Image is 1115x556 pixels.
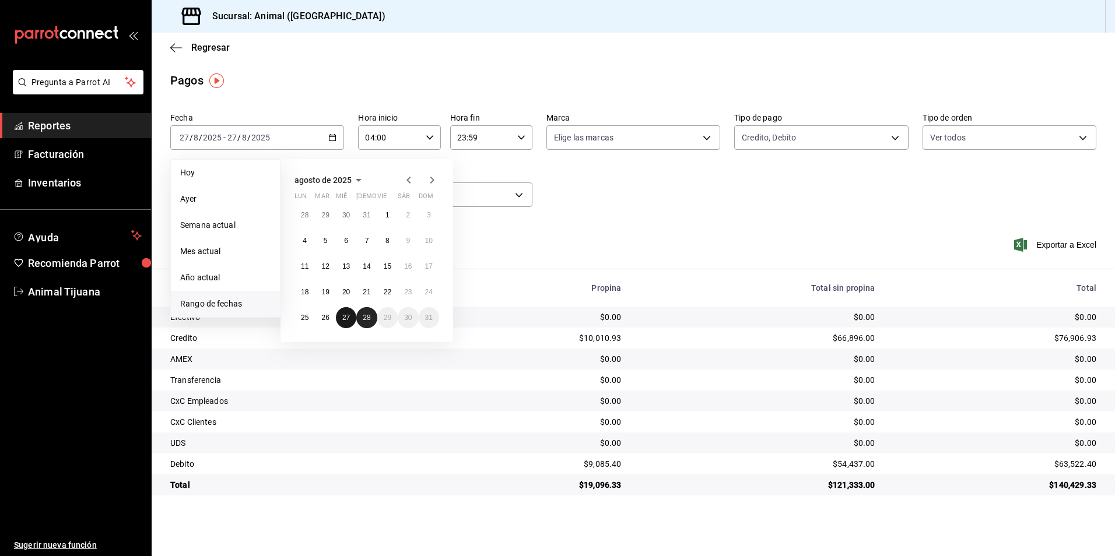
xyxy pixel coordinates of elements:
[315,307,335,328] button: 26 de agosto de 2025
[425,288,433,296] abbr: 24 de agosto de 2025
[419,205,439,226] button: 3 de agosto de 2025
[342,288,350,296] abbr: 20 de agosto de 2025
[227,133,237,142] input: --
[180,167,271,179] span: Hoy
[294,175,352,185] span: agosto de 2025
[894,437,1096,449] div: $0.00
[170,42,230,53] button: Regresar
[377,192,387,205] abbr: viernes
[404,314,412,322] abbr: 30 de agosto de 2025
[385,211,390,219] abbr: 1 de agosto de 2025
[301,211,308,219] abbr: 28 de julio de 2025
[190,133,193,142] span: /
[453,416,621,428] div: $0.00
[398,192,410,205] abbr: sábado
[640,311,875,323] div: $0.00
[294,230,315,251] button: 4 de agosto de 2025
[28,284,142,300] span: Animal Tijuana
[453,374,621,386] div: $0.00
[294,192,307,205] abbr: lunes
[247,133,251,142] span: /
[546,114,720,122] label: Marca
[894,374,1096,386] div: $0.00
[363,314,370,322] abbr: 28 de agosto de 2025
[170,458,434,470] div: Debito
[321,314,329,322] abbr: 26 de agosto de 2025
[363,211,370,219] abbr: 31 de julio de 2025
[419,256,439,277] button: 17 de agosto de 2025
[419,281,439,302] button: 24 de agosto de 2025
[356,256,377,277] button: 14 de agosto de 2025
[894,458,1096,470] div: $63,522.40
[453,353,621,365] div: $0.00
[450,114,532,122] label: Hora fin
[894,283,1096,293] div: Total
[170,353,434,365] div: AMEX
[336,307,356,328] button: 27 de agosto de 2025
[425,314,433,322] abbr: 31 de agosto de 2025
[28,175,142,191] span: Inventarios
[336,281,356,302] button: 20 de agosto de 2025
[640,437,875,449] div: $0.00
[315,256,335,277] button: 12 de agosto de 2025
[344,237,348,245] abbr: 6 de agosto de 2025
[894,353,1096,365] div: $0.00
[453,283,621,293] div: Propina
[170,416,434,428] div: CxC Clientes
[324,237,328,245] abbr: 5 de agosto de 2025
[404,288,412,296] abbr: 23 de agosto de 2025
[321,288,329,296] abbr: 19 de agosto de 2025
[640,374,875,386] div: $0.00
[301,314,308,322] abbr: 25 de agosto de 2025
[453,332,621,344] div: $10,010.93
[199,133,202,142] span: /
[363,288,370,296] abbr: 21 de agosto de 2025
[398,307,418,328] button: 30 de agosto de 2025
[180,219,271,231] span: Semana actual
[377,230,398,251] button: 8 de agosto de 2025
[180,298,271,310] span: Rango de fechas
[377,205,398,226] button: 1 de agosto de 2025
[385,237,390,245] abbr: 8 de agosto de 2025
[179,133,190,142] input: --
[170,395,434,407] div: CxC Empleados
[419,307,439,328] button: 31 de agosto de 2025
[453,395,621,407] div: $0.00
[398,230,418,251] button: 9 de agosto de 2025
[203,9,385,23] h3: Sucursal: Animal ([GEOGRAPHIC_DATA])
[406,211,410,219] abbr: 2 de agosto de 2025
[356,230,377,251] button: 7 de agosto de 2025
[170,437,434,449] div: UDS
[640,416,875,428] div: $0.00
[894,311,1096,323] div: $0.00
[321,211,329,219] abbr: 29 de julio de 2025
[356,205,377,226] button: 31 de julio de 2025
[321,262,329,270] abbr: 12 de agosto de 2025
[209,73,224,88] img: Tooltip marker
[28,146,142,162] span: Facturación
[365,237,369,245] abbr: 7 de agosto de 2025
[336,192,347,205] abbr: miércoles
[734,114,908,122] label: Tipo de pago
[1016,238,1096,252] button: Exportar a Excel
[419,192,433,205] abbr: domingo
[342,262,350,270] abbr: 13 de agosto de 2025
[180,245,271,258] span: Mes actual
[384,288,391,296] abbr: 22 de agosto de 2025
[453,458,621,470] div: $9,085.40
[241,133,247,142] input: --
[170,72,204,89] div: Pagos
[28,255,142,271] span: Recomienda Parrot
[301,262,308,270] abbr: 11 de agosto de 2025
[193,133,199,142] input: --
[28,118,142,133] span: Reportes
[170,332,434,344] div: Credito
[356,281,377,302] button: 21 de agosto de 2025
[894,416,1096,428] div: $0.00
[170,479,434,491] div: Total
[14,539,142,551] span: Sugerir nueva función
[251,133,271,142] input: ----
[742,132,796,143] span: Credito, Debito
[640,395,875,407] div: $0.00
[336,230,356,251] button: 6 de agosto de 2025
